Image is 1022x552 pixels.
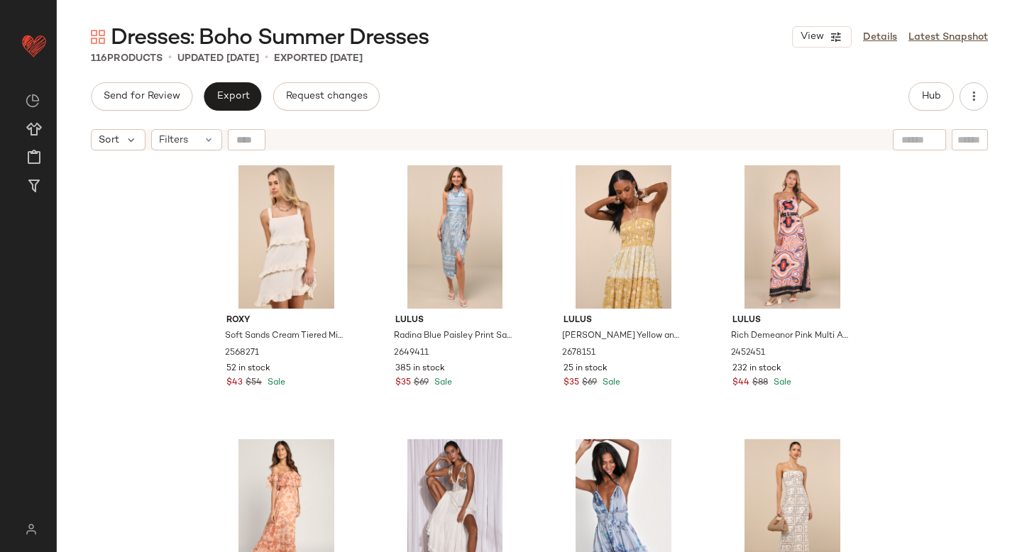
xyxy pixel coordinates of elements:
[103,91,180,102] span: Send for Review
[395,363,445,375] span: 385 in stock
[908,30,988,45] a: Latest Snapshot
[752,377,768,390] span: $88
[225,347,259,360] span: 2568271
[395,314,515,327] span: Lulus
[732,314,852,327] span: Lulus
[91,82,192,111] button: Send for Review
[792,26,852,48] button: View
[731,347,765,360] span: 2452451
[384,165,527,309] img: 2649411_01_hero.jpg
[863,30,897,45] a: Details
[159,133,188,148] span: Filters
[168,50,172,67] span: •
[274,51,363,66] p: Exported [DATE]
[216,91,249,102] span: Export
[921,91,941,102] span: Hub
[17,524,45,535] img: svg%3e
[265,378,285,387] span: Sale
[564,314,683,327] span: Lulus
[732,377,749,390] span: $44
[285,91,368,102] span: Request changes
[91,53,107,64] span: 116
[562,330,682,343] span: [PERSON_NAME] Yellow and Ivory Floral Tiered Halter Maxi Dress
[564,363,608,375] span: 25 in stock
[394,330,514,343] span: Radina Blue Paisley Print Satin Halter Midi Wrap Dress
[564,377,579,390] span: $35
[225,330,345,343] span: Soft Sands Cream Tiered Mini Dress
[394,347,429,360] span: 2649411
[20,31,48,60] img: heart_red.DM2ytmEG.svg
[215,165,358,309] img: 12528181_2568271.jpg
[771,378,791,387] span: Sale
[246,377,262,390] span: $54
[582,377,597,390] span: $69
[26,94,40,108] img: svg%3e
[177,51,259,66] p: updated [DATE]
[91,51,163,66] div: Products
[908,82,954,111] button: Hub
[732,363,781,375] span: 232 in stock
[721,165,864,309] img: 11882121_2452451.jpg
[91,30,105,44] img: svg%3e
[731,330,851,343] span: Rich Demeanor Pink Multi Abstract Backless Buckle Maxi Dress
[395,377,411,390] span: $35
[432,378,452,387] span: Sale
[111,24,429,53] span: Dresses: Boho Summer Dresses
[99,133,119,148] span: Sort
[800,31,824,43] span: View
[265,50,268,67] span: •
[204,82,261,111] button: Export
[226,363,270,375] span: 52 in stock
[226,377,243,390] span: $43
[414,377,429,390] span: $69
[562,347,595,360] span: 2678151
[273,82,380,111] button: Request changes
[226,314,346,327] span: Roxy
[552,165,695,309] img: 2678151_01_hero.jpg
[600,378,620,387] span: Sale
